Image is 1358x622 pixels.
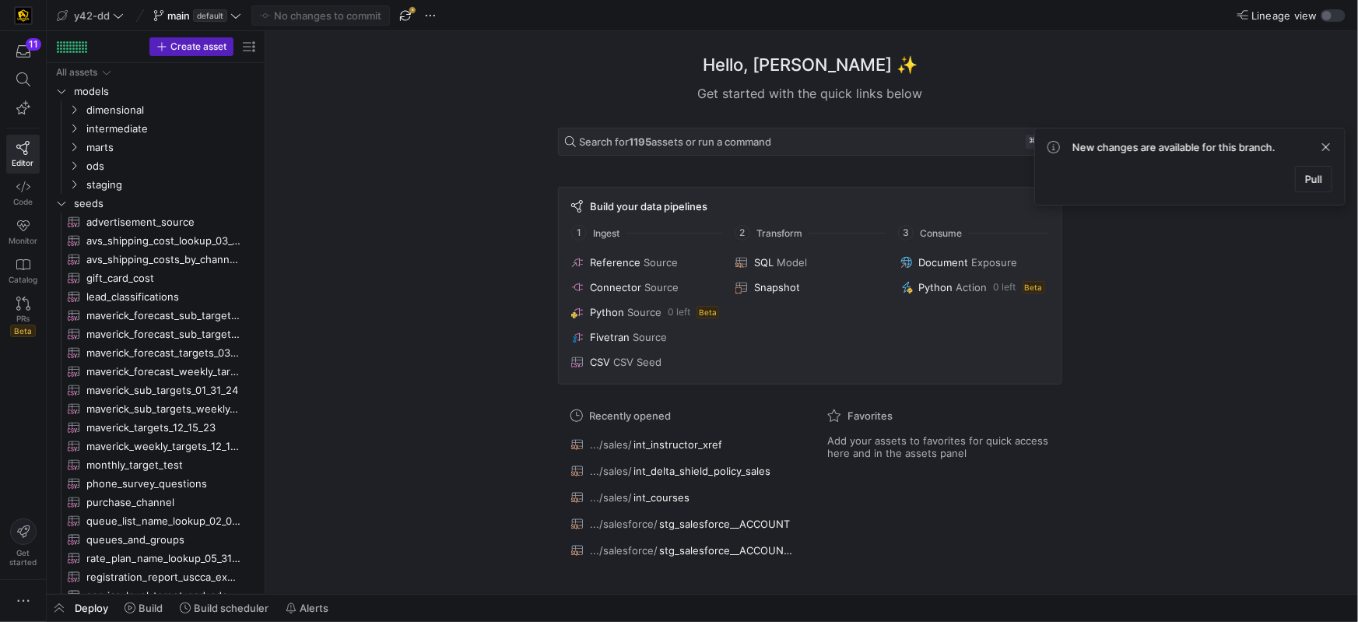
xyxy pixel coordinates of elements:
[1072,141,1276,153] span: New changes are available for this branch.
[697,306,719,318] span: Beta
[558,128,1062,156] button: Search for1195assets or run a command⌘k
[567,540,796,561] button: .../salesforce/stg_salesforce__ACCOUNT_HISTORY
[6,512,40,573] button: Getstarted
[568,328,723,346] button: FivetranSource
[173,595,275,621] button: Build scheduler
[53,418,258,437] a: maverick_targets_12_15_23​​​​​​
[16,8,31,23] img: https://storage.googleapis.com/y42-prod-data-exchange/images/uAsz27BndGEK0hZWDFeOjoxA7jCwgK9jE472...
[9,275,37,284] span: Catalog
[777,256,807,269] span: Model
[86,139,256,156] span: marts
[53,586,258,605] a: service_level_target_and_cde​​​​​​
[53,231,258,250] a: avs_shipping_cost_lookup_03_15_24​​​​​​
[26,38,41,51] div: 11
[193,9,227,22] span: default
[6,37,40,65] button: 11
[86,381,240,399] span: maverick_sub_targets_01_31_24​​​​​​
[53,362,258,381] div: Press SPACE to select this row.
[86,550,240,568] span: rate_plan_name_lookup_05_31_23​​​​​​
[53,250,258,269] div: Press SPACE to select this row.
[53,474,258,493] a: phone_survey_questions​​​​​​
[75,602,108,614] span: Deploy
[279,595,335,621] button: Alerts
[633,491,690,504] span: int_courses
[633,465,770,477] span: int_delta_shield_policy_sales
[53,138,258,156] div: Press SPACE to select this row.
[53,194,258,213] div: Press SPACE to select this row.
[53,511,258,530] a: queue_list_name_lookup_02_02_24​​​​​​
[53,287,258,306] div: Press SPACE to select this row.
[53,269,258,287] div: Press SPACE to select this row.
[86,120,256,138] span: intermediate
[167,9,190,22] span: main
[139,602,163,614] span: Build
[1026,135,1040,149] kbd: ⌘
[53,549,258,568] div: Press SPACE to select this row.
[53,100,258,119] div: Press SPACE to select this row.
[633,438,722,451] span: int_instructor_xref
[754,281,800,293] span: Snapshot
[53,5,128,26] button: y42-dd
[53,568,258,586] a: registration_report_uscca_expo_2023​​​​​​
[86,494,240,511] span: purchase_channel​​​​​​
[1295,166,1332,192] button: Pull
[53,343,258,362] div: Press SPACE to select this row.
[9,548,37,567] span: Get started
[149,37,233,56] button: Create asset
[86,288,240,306] span: lead_classifications​​​​​​
[53,325,258,343] a: maverick_forecast_sub_targets_weekly_03_25_24​​​​​​
[590,256,640,269] span: Reference
[53,455,258,474] a: monthly_target_test​​​​​​
[590,306,624,318] span: Python
[53,586,258,605] div: Press SPACE to select this row.
[86,512,240,530] span: queue_list_name_lookup_02_02_24​​​​​​
[170,41,226,52] span: Create asset
[53,82,258,100] div: Press SPACE to select this row.
[86,344,240,362] span: maverick_forecast_targets_03_25_24​​​​​​
[9,236,37,245] span: Monitor
[53,231,258,250] div: Press SPACE to select this row.
[827,434,1050,459] span: Add your assets to favorites for quick access here and in the assets panel
[6,213,40,251] a: Monitor
[53,175,258,194] div: Press SPACE to select this row.
[53,530,258,549] a: queues_and_groups​​​​​​
[86,568,240,586] span: registration_report_uscca_expo_2023​​​​​​
[13,197,33,206] span: Code
[86,363,240,381] span: maverick_forecast_weekly_targets_03_25_24​​​​​​
[118,595,170,621] button: Build
[53,269,258,287] a: gift_card_cost​​​​​​
[627,306,661,318] span: Source
[568,278,723,297] button: ConnectorSource
[53,119,258,138] div: Press SPACE to select this row.
[53,362,258,381] a: maverick_forecast_weekly_targets_03_25_24​​​​​​
[53,455,258,474] div: Press SPACE to select this row.
[53,381,258,399] a: maverick_sub_targets_01_31_24​​​​​​
[567,434,796,455] button: .../sales/int_instructor_xref
[847,409,893,422] span: Favorites
[86,419,240,437] span: maverick_targets_12_15_23​​​​​​
[53,568,258,586] div: Press SPACE to select this row.
[589,409,671,422] span: Recently opened
[659,544,792,557] span: stg_salesforce__ACCOUNT_HISTORY
[644,256,678,269] span: Source
[53,250,258,269] a: avs_shipping_costs_by_channel_04_11_24​​​​​​
[53,343,258,362] a: maverick_forecast_targets_03_25_24​​​​​​
[53,549,258,568] a: rate_plan_name_lookup_05_31_23​​​​​​
[897,253,1052,272] button: DocumentExposure
[74,9,110,22] span: y42-dd
[6,135,40,174] a: Editor
[86,531,240,549] span: queues_and_groups​​​​​​
[590,438,632,451] span: .../sales/
[74,195,256,213] span: seeds
[10,325,36,337] span: Beta
[86,232,240,250] span: avs_shipping_cost_lookup_03_15_24​​​​​​
[703,52,918,78] h1: Hello, [PERSON_NAME] ✨
[53,306,258,325] a: maverick_forecast_sub_targets_03_25_24​​​​​​
[53,213,258,231] div: Press SPACE to select this row.
[919,281,953,293] span: Python
[613,356,661,368] span: CSV Seed
[897,278,1052,297] button: PythonAction0 leftBeta
[86,325,240,343] span: maverick_forecast_sub_targets_weekly_03_25_24​​​​​​
[53,399,258,418] div: Press SPACE to select this row.
[53,437,258,455] a: maverick_weekly_targets_12_15_23​​​​​​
